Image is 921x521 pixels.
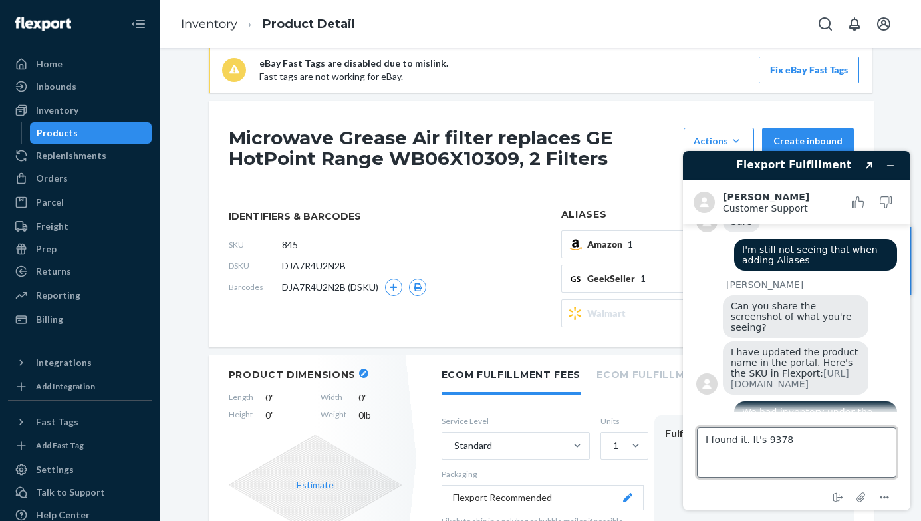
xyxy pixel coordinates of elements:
[8,76,152,97] a: Inbounds
[181,17,237,31] a: Inventory
[358,391,402,405] span: 0
[263,17,355,31] a: Product Detail
[8,53,152,75] a: Home
[36,172,68,185] div: Orders
[36,149,106,162] div: Replenishments
[36,80,76,93] div: Inbounds
[321,391,346,405] span: Width
[36,57,63,71] div: Home
[762,128,854,154] button: Create inbound
[229,239,282,250] span: SKU
[15,17,71,31] img: Flexport logo
[36,265,71,278] div: Returns
[8,168,152,189] a: Orders
[36,381,95,392] div: Add Integration
[8,238,152,260] a: Prep
[36,313,63,326] div: Billing
[170,5,366,44] ol: breadcrumbs
[229,210,521,223] span: identifiers & barcodes
[259,70,448,83] p: Fast tags are not working for eBay.
[628,238,633,251] span: 1
[36,440,84,451] div: Add Fast Tag
[8,261,152,282] a: Returns
[31,9,59,21] span: Chat
[8,482,152,503] button: Talk to Support
[8,438,152,454] a: Add Fast Tag
[8,411,152,433] button: Fast Tags
[229,391,253,405] span: Length
[36,220,68,233] div: Freight
[612,439,613,452] input: 1
[8,145,152,166] a: Replenishments
[229,281,282,293] span: Barcodes
[640,272,646,285] span: 1
[841,11,868,37] button: Open notifications
[265,409,309,422] span: 0
[561,299,704,327] button: Walmart
[30,122,152,144] a: Products
[442,415,590,427] label: Service Level
[358,409,402,422] span: 0 lb
[282,281,378,294] span: DJA7R4U2N2B (DSKU)
[8,379,152,395] a: Add Integration
[229,409,253,422] span: Height
[321,409,346,422] span: Weight
[442,468,644,480] p: Packaging
[442,485,644,510] button: Flexport Recommended
[454,439,492,452] div: Standard
[36,104,78,117] div: Inventory
[587,272,640,285] span: GeekSeller
[259,57,448,70] p: eBay Fast Tags are disabled due to mislink.
[125,11,152,37] button: Close Navigation
[665,426,843,441] div: Fulfillment Cost
[36,242,57,256] div: Prep
[587,307,631,320] span: Walmart
[561,230,704,258] button: Amazon1
[694,134,744,148] div: Actions
[600,415,644,427] label: Units
[587,238,628,251] span: Amazon
[561,210,854,220] h2: Aliases
[8,100,152,121] a: Inventory
[36,486,105,499] div: Talk to Support
[271,392,274,403] span: "
[684,128,754,154] button: Actions
[36,463,74,476] div: Settings
[271,409,274,421] span: "
[8,459,152,480] a: Settings
[229,260,282,271] span: DSKU
[36,356,92,369] div: Integrations
[229,128,677,169] h1: Microwave Grease Air filter replaces GE HotPoint Range WB06X10309, 2 Filters
[364,392,367,403] span: "
[37,126,78,140] div: Products
[36,289,80,302] div: Reporting
[282,260,346,273] span: DJA7R4U2N2B
[870,11,897,37] button: Open account menu
[442,355,581,395] li: Ecom Fulfillment Fees
[8,352,152,373] button: Integrations
[672,140,921,521] iframe: Find more information here
[36,415,78,429] div: Fast Tags
[8,309,152,330] a: Billing
[229,369,356,381] h2: Product Dimensions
